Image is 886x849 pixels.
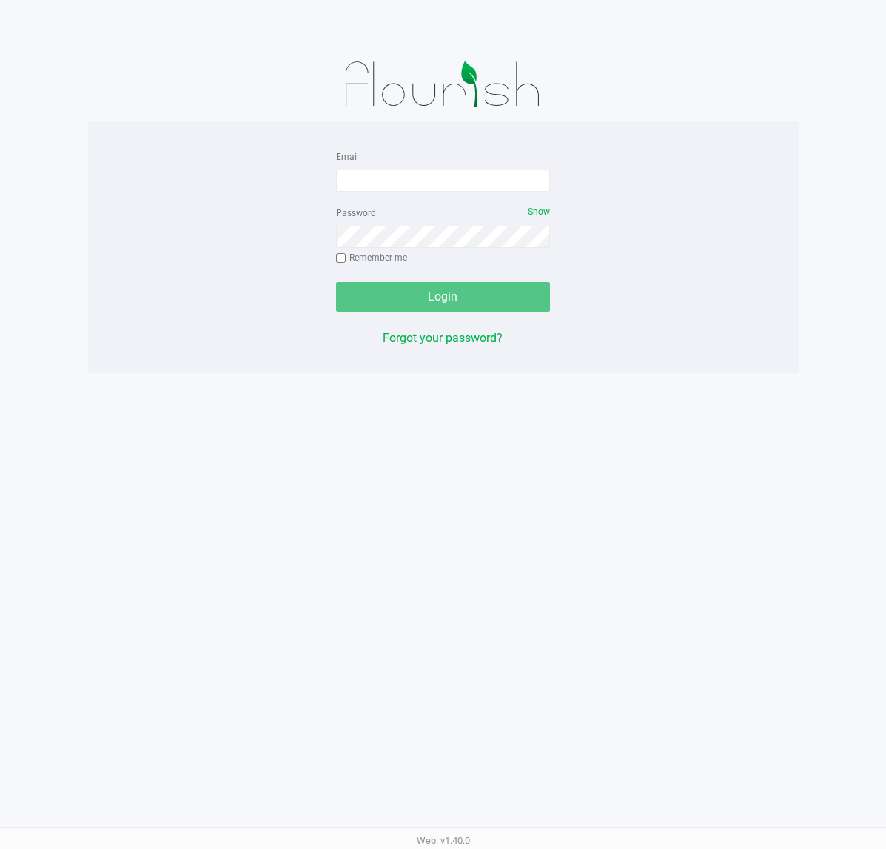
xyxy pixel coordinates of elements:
[336,150,359,164] label: Email
[336,253,346,264] input: Remember me
[417,835,470,846] span: Web: v1.40.0
[336,251,407,264] label: Remember me
[528,207,550,217] span: Show
[336,207,376,220] label: Password
[383,329,503,347] button: Forgot your password?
